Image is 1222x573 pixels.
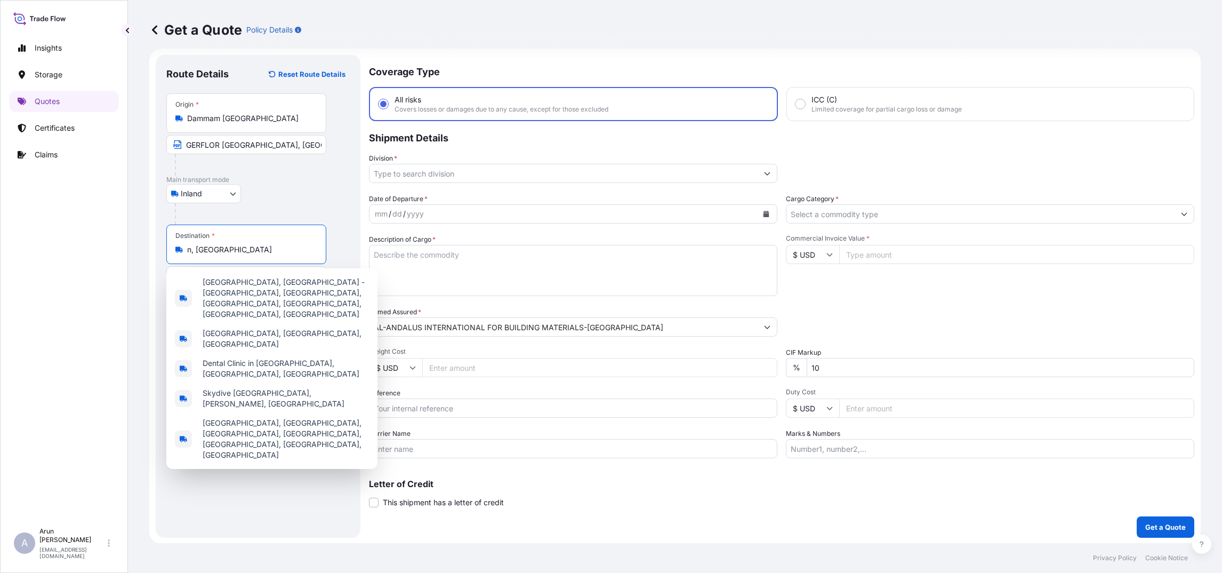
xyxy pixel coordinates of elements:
div: / [389,208,391,220]
div: / [403,208,406,220]
input: Origin [187,113,313,124]
label: Marks & Numbers [786,428,840,439]
span: Duty Cost [786,388,1194,396]
button: Select transport [166,184,241,203]
label: CIF Markup [786,347,821,358]
p: Certificates [35,123,75,133]
input: Select a commodity type [786,204,1175,224]
div: % [786,358,807,377]
button: Calendar [758,205,775,222]
p: Policy Details [246,25,293,35]
span: Covers losses or damages due to any cause, except for those excluded [395,105,608,114]
p: Shipment Details [369,121,1194,153]
label: Division [369,153,397,164]
p: Get a Quote [149,21,242,38]
span: Skydive [GEOGRAPHIC_DATA], [PERSON_NAME], [GEOGRAPHIC_DATA] [203,388,369,409]
div: day, [391,208,403,220]
span: Freight Cost [369,347,777,356]
label: Named Assured [369,307,421,317]
input: Type amount [839,245,1194,264]
p: Letter of Credit [369,480,1194,488]
span: Commercial Invoice Value [786,234,1194,243]
input: Destination [187,244,313,255]
p: Insights [35,43,62,53]
span: Limited coverage for partial cargo loss or damage [811,105,962,114]
span: A [21,538,28,548]
input: Enter amount [839,399,1194,418]
label: Cargo Category [786,194,839,204]
button: Show suggestions [1175,204,1194,224]
div: year, [406,208,425,220]
label: Description of Cargo [369,234,436,245]
input: Text to appear on certificate [166,135,326,154]
p: [EMAIL_ADDRESS][DOMAIN_NAME] [39,546,106,559]
label: Carrier Name [369,428,411,439]
input: Enter amount [422,358,777,377]
span: Inland [181,188,202,199]
button: Show suggestions [758,164,777,183]
p: Quotes [35,96,60,107]
span: [GEOGRAPHIC_DATA], [GEOGRAPHIC_DATA], [GEOGRAPHIC_DATA], [GEOGRAPHIC_DATA], [GEOGRAPHIC_DATA], [G... [203,418,369,460]
p: Reset Route Details [278,69,345,79]
label: Reference [369,388,400,399]
div: Origin [175,100,199,109]
span: This shipment has a letter of credit [383,497,504,508]
p: Privacy Policy [1093,554,1137,562]
span: [GEOGRAPHIC_DATA], [GEOGRAPHIC_DATA], [GEOGRAPHIC_DATA] [203,328,369,349]
input: Number1, number2,... [786,439,1194,458]
p: Route Details [166,68,229,81]
input: Enter percentage [807,358,1194,377]
input: Type to search division [369,164,758,183]
button: Show suggestions [758,317,777,337]
div: month, [374,208,389,220]
span: ICC (C) [811,94,837,105]
span: [GEOGRAPHIC_DATA], [GEOGRAPHIC_DATA] - [GEOGRAPHIC_DATA], [GEOGRAPHIC_DATA], [GEOGRAPHIC_DATA], [... [203,277,369,320]
input: Enter name [369,439,777,458]
span: Date of Departure [369,194,428,204]
div: Show suggestions [166,268,377,469]
p: Get a Quote [1145,522,1186,532]
p: Claims [35,149,58,160]
span: Dental Clinic in [GEOGRAPHIC_DATA], [GEOGRAPHIC_DATA], [GEOGRAPHIC_DATA] [203,358,369,379]
input: Full name [369,317,758,337]
input: Text to appear on certificate [166,266,326,285]
div: Destination [175,232,215,240]
p: Main transport mode [166,176,350,184]
span: All risks [395,94,421,105]
p: Coverage Type [369,55,1194,87]
input: Your internal reference [369,399,777,418]
p: Arun [PERSON_NAME] [39,527,106,544]
p: Cookie Notice [1145,554,1188,562]
p: Storage [35,69,62,80]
